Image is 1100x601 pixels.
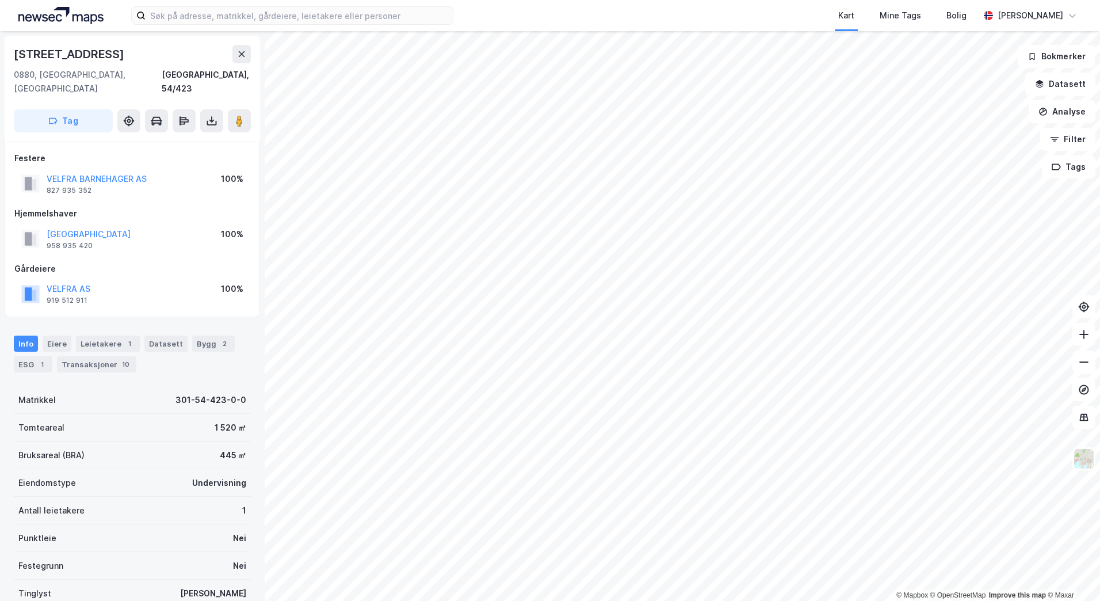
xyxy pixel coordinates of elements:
div: Transaksjoner [57,356,136,372]
div: Antall leietakere [18,504,85,518]
div: Festegrunn [18,559,63,573]
button: Filter [1040,128,1095,151]
button: Analyse [1029,100,1095,123]
img: logo.a4113a55bc3d86da70a041830d287a7e.svg [18,7,104,24]
div: Nei [233,559,246,573]
div: Bygg [192,336,235,352]
div: 301-54-423-0-0 [175,393,246,407]
div: Info [14,336,38,352]
div: 1 [242,504,246,518]
div: Mine Tags [880,9,921,22]
button: Tags [1042,155,1095,178]
div: 919 512 911 [47,296,87,305]
button: Datasett [1025,73,1095,96]
div: Kontrollprogram for chat [1042,546,1100,601]
div: 1 520 ㎡ [215,421,246,435]
div: Nei [233,531,246,545]
div: 958 935 420 [47,241,93,250]
div: Kart [838,9,854,22]
div: Festere [14,151,250,165]
div: 827 935 352 [47,186,91,195]
div: Tinglyst [18,587,51,600]
div: Undervisning [192,476,246,490]
div: 0880, [GEOGRAPHIC_DATA], [GEOGRAPHIC_DATA] [14,68,162,96]
div: Hjemmelshaver [14,207,250,220]
div: 100% [221,172,243,186]
a: OpenStreetMap [930,591,986,599]
div: Eiere [43,336,71,352]
div: [STREET_ADDRESS] [14,45,127,63]
input: Søk på adresse, matrikkel, gårdeiere, leietakere eller personer [146,7,453,24]
div: Tomteareal [18,421,64,435]
div: Gårdeiere [14,262,250,276]
div: [GEOGRAPHIC_DATA], 54/423 [162,68,251,96]
div: Eiendomstype [18,476,76,490]
div: Leietakere [76,336,140,352]
div: 10 [120,359,132,370]
div: 1 [36,359,48,370]
div: Bruksareal (BRA) [18,448,85,462]
button: Bokmerker [1018,45,1095,68]
a: Improve this map [989,591,1046,599]
div: [PERSON_NAME] [998,9,1063,22]
div: 1 [124,338,135,349]
div: [PERSON_NAME] [180,587,246,600]
div: 100% [221,282,243,296]
div: 445 ㎡ [220,448,246,462]
div: 100% [221,227,243,241]
a: Mapbox [896,591,928,599]
div: ESG [14,356,52,372]
iframe: Chat Widget [1042,546,1100,601]
div: Matrikkel [18,393,56,407]
div: 2 [219,338,230,349]
button: Tag [14,109,113,132]
div: Bolig [946,9,967,22]
div: Punktleie [18,531,56,545]
div: Datasett [144,336,188,352]
img: Z [1073,448,1095,470]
